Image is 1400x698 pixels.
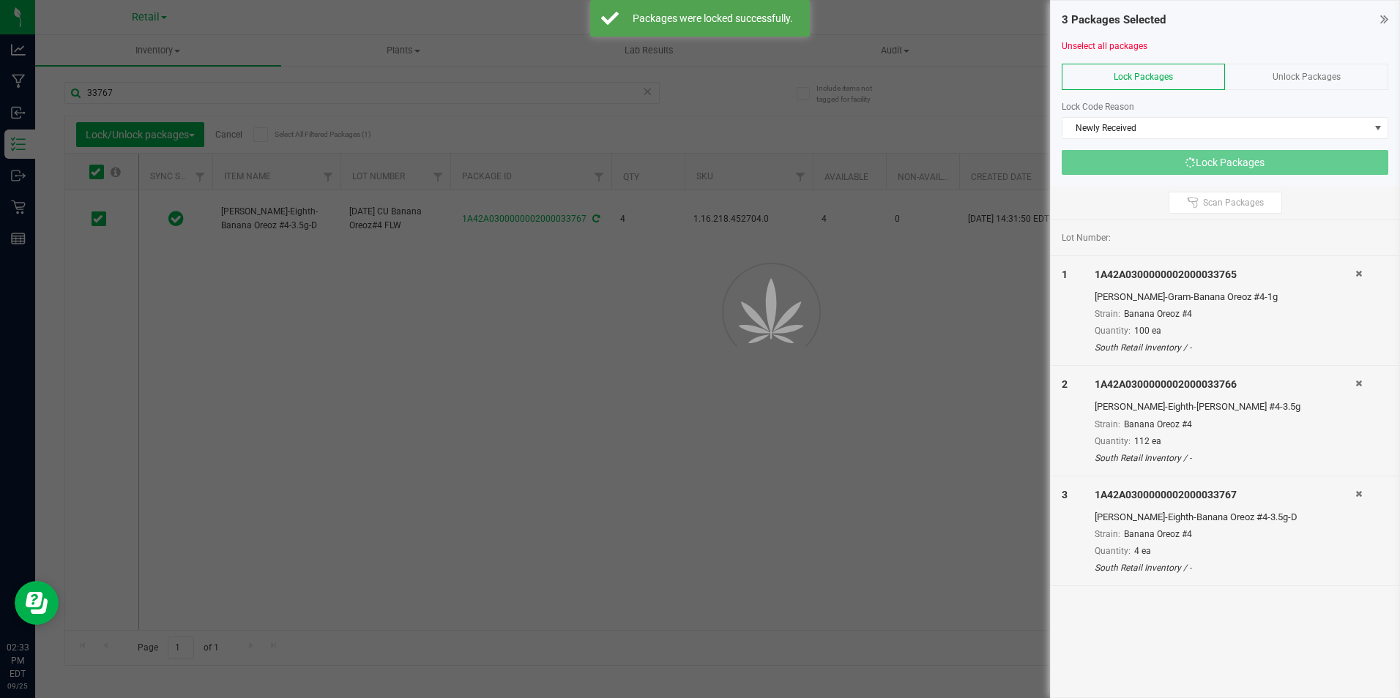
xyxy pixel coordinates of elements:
span: 100 ea [1134,326,1161,336]
span: Scan Packages [1203,197,1264,209]
div: [PERSON_NAME]-Gram-Banana Oreoz #4-1g [1095,290,1356,304]
span: 112 ea [1134,436,1161,446]
div: South Retail Inventory / - [1095,451,1356,465]
button: Scan Packages [1169,192,1282,214]
div: 1A42A0300000002000033765 [1095,267,1356,282]
span: Strain: [1095,419,1120,429]
span: 3 [1062,489,1068,500]
span: Quantity: [1095,326,1131,336]
span: Lock Code Reason [1062,102,1134,112]
span: 1 [1062,269,1068,280]
span: Lot Number: [1062,231,1111,244]
div: South Retail Inventory / - [1095,561,1356,574]
div: [PERSON_NAME]-Eighth-Banana Oreoz #4-3.5g-D [1095,510,1356,525]
div: Packages were locked successfully. [627,11,799,26]
span: Newly Received [1062,118,1369,138]
span: Unlock Packages [1273,72,1341,82]
div: 1A42A0300000002000033767 [1095,487,1356,503]
div: [PERSON_NAME]-Eighth-[PERSON_NAME] #4-3.5g [1095,399,1356,414]
span: Banana Oreoz #4 [1124,419,1192,429]
span: Lock Packages [1114,72,1173,82]
span: Strain: [1095,529,1120,539]
button: Lock Packages [1062,150,1388,175]
span: Banana Oreoz #4 [1124,529,1192,539]
a: Unselect all packages [1062,41,1147,51]
span: Quantity: [1095,436,1131,446]
div: 1A42A0300000002000033766 [1095,377,1356,392]
div: South Retail Inventory / - [1095,341,1356,354]
iframe: Resource center [15,581,59,625]
span: Quantity: [1095,546,1131,556]
span: 2 [1062,378,1068,390]
span: 4 ea [1134,546,1151,556]
span: Banana Oreoz #4 [1124,309,1192,319]
span: Strain: [1095,309,1120,319]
